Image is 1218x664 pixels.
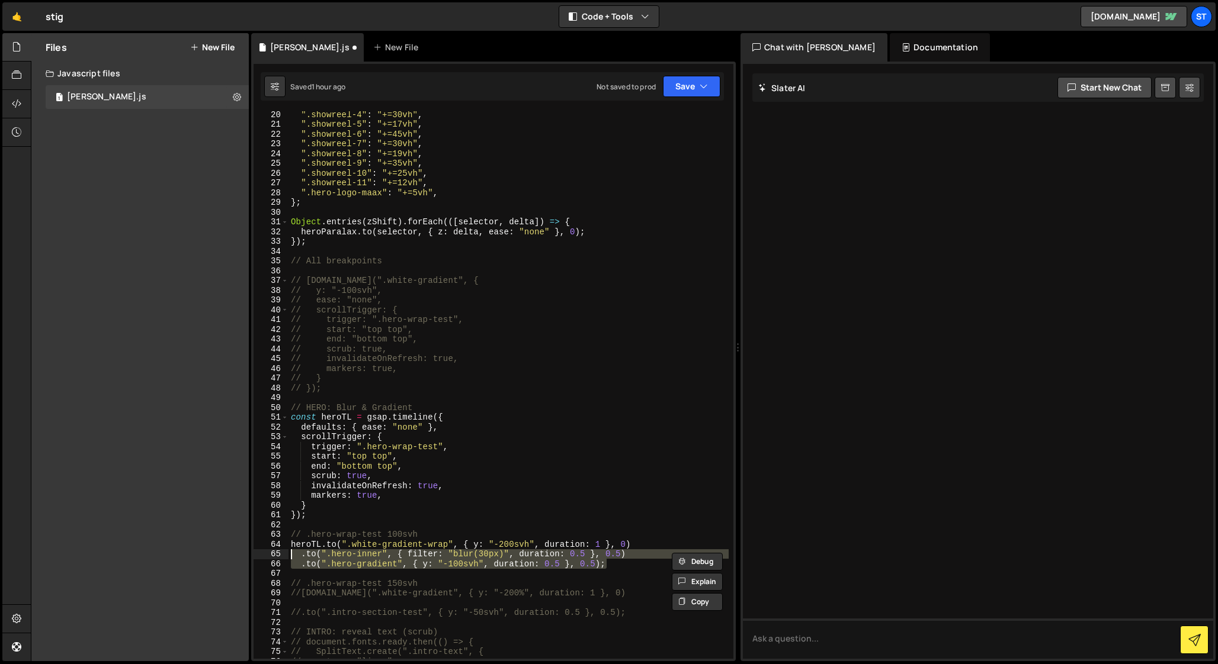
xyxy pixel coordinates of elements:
[254,169,289,179] div: 26
[672,593,723,611] button: Copy
[254,530,289,540] div: 63
[254,540,289,550] div: 64
[254,432,289,442] div: 53
[254,325,289,335] div: 42
[254,579,289,589] div: 68
[290,82,345,92] div: Saved
[254,588,289,598] div: 69
[597,82,656,92] div: Not saved to prod
[56,94,63,103] span: 1
[254,462,289,472] div: 56
[254,364,289,374] div: 46
[254,549,289,559] div: 65
[254,188,289,198] div: 28
[312,82,346,92] div: 1 hour ago
[190,43,235,52] button: New File
[46,9,64,24] div: stig
[758,82,806,94] h2: Slater AI
[559,6,659,27] button: Code + Tools
[67,92,146,102] div: [PERSON_NAME].js
[254,423,289,433] div: 52
[254,139,289,149] div: 23
[254,442,289,452] div: 54
[254,491,289,501] div: 59
[254,569,289,579] div: 67
[254,383,289,394] div: 48
[254,159,289,169] div: 25
[672,553,723,570] button: Debug
[31,62,249,85] div: Javascript files
[254,354,289,364] div: 45
[254,286,289,296] div: 38
[672,573,723,591] button: Explain
[254,403,289,413] div: 50
[254,178,289,188] div: 27
[254,295,289,305] div: 39
[254,393,289,403] div: 49
[254,598,289,608] div: 70
[254,276,289,286] div: 37
[46,85,249,109] div: 16026/42920.js
[46,41,67,54] h2: Files
[254,198,289,208] div: 29
[254,510,289,520] div: 61
[254,266,289,276] div: 36
[254,520,289,530] div: 62
[254,256,289,266] div: 35
[254,305,289,315] div: 40
[1057,77,1152,98] button: Start new chat
[254,627,289,637] div: 73
[254,501,289,511] div: 60
[254,618,289,628] div: 72
[254,647,289,657] div: 75
[254,130,289,140] div: 22
[2,2,31,31] a: 🤙
[254,373,289,383] div: 47
[254,637,289,647] div: 74
[1081,6,1187,27] a: [DOMAIN_NAME]
[254,344,289,354] div: 44
[254,149,289,159] div: 24
[254,315,289,325] div: 41
[741,33,887,62] div: Chat with [PERSON_NAME]
[254,452,289,462] div: 55
[890,33,990,62] div: Documentation
[373,41,423,53] div: New File
[254,559,289,569] div: 66
[663,76,720,97] button: Save
[254,481,289,491] div: 58
[254,120,289,130] div: 21
[254,208,289,218] div: 30
[254,608,289,618] div: 71
[254,227,289,237] div: 32
[254,334,289,344] div: 43
[1191,6,1212,27] a: St
[254,412,289,423] div: 51
[254,471,289,481] div: 57
[254,110,289,120] div: 20
[254,217,289,227] div: 31
[254,237,289,247] div: 33
[254,247,289,257] div: 34
[270,41,350,53] div: [PERSON_NAME].js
